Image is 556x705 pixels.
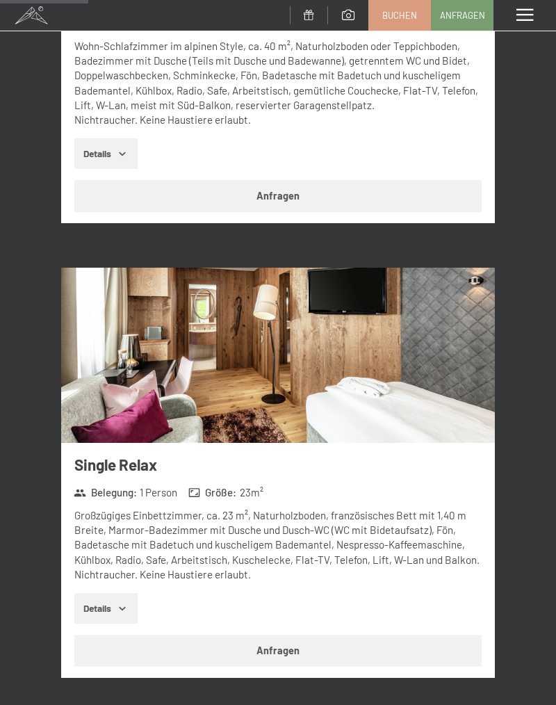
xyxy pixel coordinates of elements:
div: Wohn-Schlafzimmer im alpinen Style, ca. 40 m², Naturholzboden oder Teppichboden, Badezimmer mit D... [74,39,495,128]
button: Anfragen [74,635,482,667]
strong: Größe : [188,485,237,500]
span: Buchen [382,9,417,22]
button: Anfragen [74,180,482,212]
span: 1 Person [140,485,177,500]
img: mss_renderimg.php [61,268,495,444]
div: Großzügiges Einbettzimmer, ca. 23 m², Naturholzboden, französisches Bett mit 1,40 m Breite, Marmo... [74,508,495,582]
strong: Belegung : [74,485,137,500]
a: Anfragen [432,1,493,30]
button: Details [74,138,138,169]
button: Details [74,593,138,624]
span: 23 m² [240,485,263,500]
span: Anfragen [440,9,485,22]
a: Buchen [369,1,430,30]
h3: Single Relax [74,454,495,476]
